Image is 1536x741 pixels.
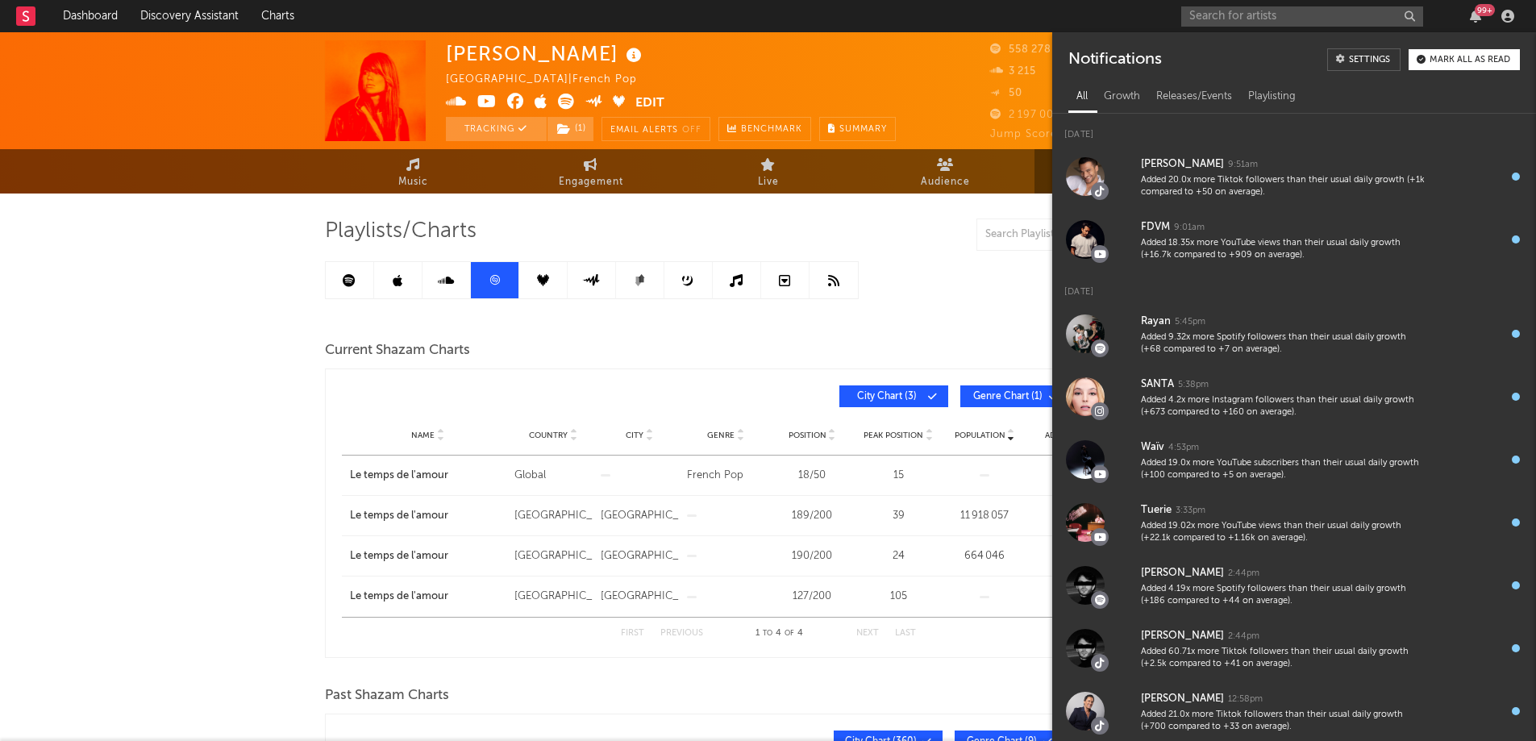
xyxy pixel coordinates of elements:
div: All [1068,83,1096,110]
span: City Chart ( 3 ) [850,392,924,402]
div: 4:53pm [1168,442,1199,454]
span: Benchmark [741,120,802,139]
a: Settings [1327,48,1401,71]
a: Playlists/Charts [1034,149,1212,194]
div: Added 19.0x more YouTube subscribers than their usual daily growth (+100 compared to +5 on average). [1141,457,1425,482]
span: Engagement [559,173,623,192]
div: SANTA [1141,375,1174,394]
span: Playlists/Charts [325,222,477,241]
a: FDVM9:01amAdded 18.35x more YouTube views than their usual daily growth (+16.7k compared to +909 ... [1052,208,1536,271]
a: Tuerie3:33pmAdded 19.02x more YouTube views than their usual daily growth (+22.1k compared to +1.... [1052,491,1536,554]
a: [PERSON_NAME]9:51amAdded 20.0x more Tiktok followers than their usual daily growth (+1k compared ... [1052,145,1536,208]
span: ( 1 ) [547,117,594,141]
span: Live [758,173,779,192]
span: Past Shazam Charts [325,686,449,706]
div: [DATE] [1032,589,1110,605]
div: Releases/Events [1148,83,1240,110]
div: Added 60.71x more Tiktok followers than their usual daily growth (+2.5k compared to +41 on average). [1141,646,1425,671]
button: Summary [819,117,896,141]
div: [PERSON_NAME] [1141,155,1224,174]
div: 99 + [1475,4,1495,16]
div: [GEOGRAPHIC_DATA] [514,548,593,564]
span: 50 [990,88,1022,98]
button: Edit [635,94,664,114]
div: Added 18.35x more YouTube views than their usual daily growth (+16.7k compared to +909 on average). [1141,237,1425,262]
button: Email AlertsOff [601,117,710,141]
span: 2 197 009 Monthly Listeners [990,110,1159,120]
a: Le temps de l'amour [350,548,506,564]
span: Country [529,431,568,440]
div: 5:38pm [1178,379,1209,391]
div: Added 20.0x more Tiktok followers than their usual daily growth (+1k compared to +50 on average). [1141,174,1425,199]
button: Mark all as read [1409,49,1520,70]
input: Search Playlists/Charts [976,219,1178,251]
div: 9:51am [1228,159,1258,171]
div: 1 4 4 [735,624,824,643]
a: Benchmark [718,117,811,141]
div: [GEOGRAPHIC_DATA] [601,508,679,524]
span: Position [789,431,826,440]
div: [PERSON_NAME] [1141,627,1224,646]
button: Genre Chart(1) [960,385,1069,407]
div: [DATE] [1032,468,1110,484]
div: Playlisting [1240,83,1304,110]
a: Engagement [502,149,680,194]
span: Genre Chart ( 1 ) [971,392,1045,402]
div: 11 918 057 [946,508,1024,524]
span: Added On [1045,431,1087,440]
div: [GEOGRAPHIC_DATA] [514,589,593,605]
a: Le temps de l'amour [350,508,506,524]
div: 189 / 200 [773,508,851,524]
div: Rayan [1141,312,1171,331]
div: [DATE] [1052,114,1536,145]
div: [PERSON_NAME] [446,40,646,67]
button: City Chart(3) [839,385,948,407]
button: 99+ [1470,10,1481,23]
div: Settings [1349,56,1390,65]
div: 2:44pm [1228,631,1259,643]
div: Added 9.32x more Spotify followers than their usual daily growth (+68 compared to +7 on average). [1141,331,1425,356]
span: 558 278 [990,44,1051,55]
span: Summary [839,125,887,134]
div: [GEOGRAPHIC_DATA] [601,589,679,605]
div: 5:45pm [1175,316,1205,328]
div: Mark all as read [1430,56,1510,65]
div: 39 [860,508,938,524]
button: (1) [547,117,593,141]
a: Le temps de l'amour [350,589,506,605]
span: of [785,630,794,637]
div: Added 21.0x more Tiktok followers than their usual daily growth (+700 compared to +33 on average). [1141,709,1425,734]
span: Music [398,173,428,192]
div: Added 4.2x more Instagram followers than their usual daily growth (+673 compared to +160 on avera... [1141,394,1425,419]
a: [PERSON_NAME]2:44pmAdded 4.19x more Spotify followers than their usual daily growth (+186 compare... [1052,554,1536,617]
div: [GEOGRAPHIC_DATA] | French Pop [446,70,656,90]
a: Le temps de l'amour [350,468,506,484]
span: Name [411,431,435,440]
span: to [763,630,772,637]
div: Global [514,468,593,484]
div: 105 [860,589,938,605]
div: 24 [860,548,938,564]
a: [PERSON_NAME]2:44pmAdded 60.71x more Tiktok followers than their usual daily growth (+2.5k compar... [1052,617,1536,680]
input: Search for artists [1181,6,1423,27]
span: 3 215 [990,66,1036,77]
div: 15 [860,468,938,484]
a: Waïv4:53pmAdded 19.0x more YouTube subscribers than their usual daily growth (+100 compared to +5... [1052,428,1536,491]
div: [GEOGRAPHIC_DATA] [514,508,593,524]
button: Last [895,629,916,638]
button: Next [856,629,879,638]
a: Audience [857,149,1034,194]
div: 18 / 50 [773,468,851,484]
span: Audience [921,173,970,192]
span: City [626,431,643,440]
div: Growth [1096,83,1148,110]
div: 9:01am [1174,222,1205,234]
div: Tuerie [1141,501,1172,520]
div: 12:58pm [1228,693,1263,706]
div: 2:44pm [1228,568,1259,580]
div: 664 046 [946,548,1024,564]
